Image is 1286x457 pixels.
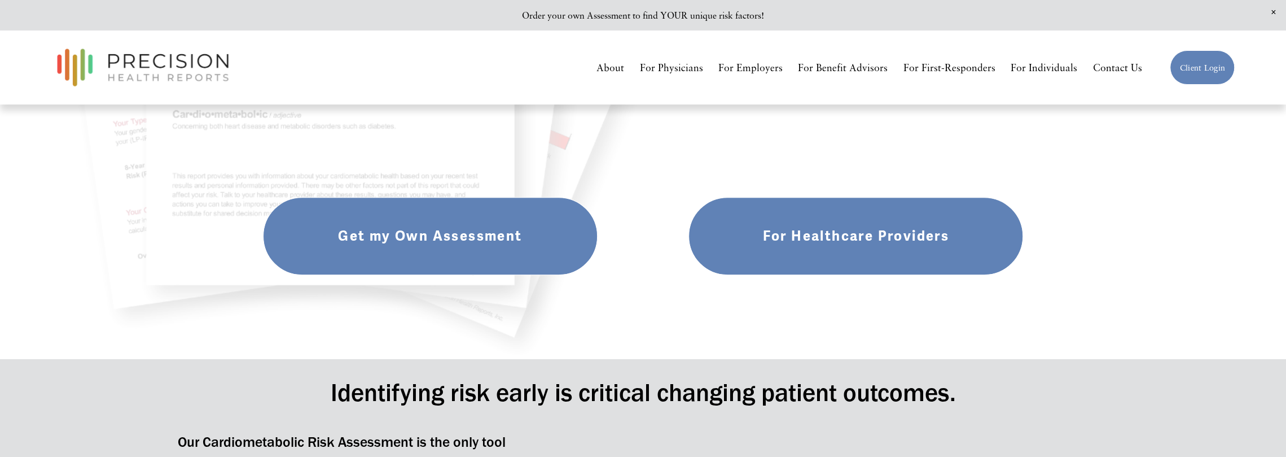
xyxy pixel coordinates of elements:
a: For Benefit Advisors [798,58,888,77]
img: Precision Health Reports [51,43,234,92]
a: Get my Own Assessment [263,197,598,275]
a: For Individuals [1011,58,1077,77]
a: For First-Responders [903,58,995,77]
a: Client Login [1170,50,1234,85]
a: For Employers [718,58,783,77]
a: Contact Us [1092,58,1142,77]
a: About [596,58,624,77]
iframe: Chat Widget [1083,312,1286,457]
span: Identifying risk early is critical changing patient outcomes. [331,377,956,407]
a: For Healthcare Providers [688,197,1023,275]
a: For Physicians [640,58,703,77]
